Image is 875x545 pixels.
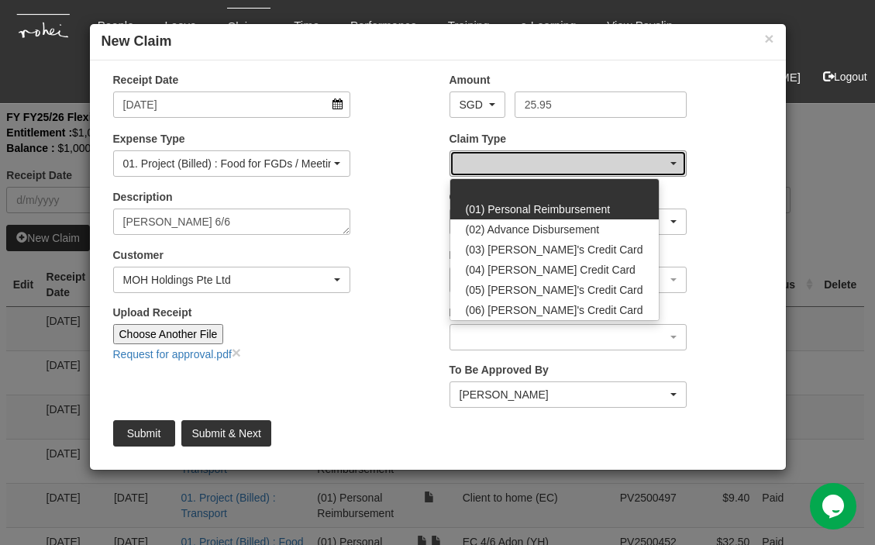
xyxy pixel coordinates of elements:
[460,387,668,402] div: [PERSON_NAME]
[466,242,643,257] span: (03) [PERSON_NAME]'s Credit Card
[764,30,773,47] button: ×
[466,282,643,298] span: (05) [PERSON_NAME]'s Credit Card
[113,150,351,177] button: 01. Project (Billed) : Food for FGDs / Meetings
[466,222,600,237] span: (02) Advance Disbursement
[466,262,636,278] span: (04) [PERSON_NAME] Credit Card
[113,420,175,447] input: Submit
[450,91,505,118] button: SGD
[450,131,507,147] label: Claim Type
[123,156,332,171] div: 01. Project (Billed) : Food for FGDs / Meetings
[113,324,224,344] input: Choose Another File
[113,247,164,263] label: Customer
[450,381,687,408] button: Shuhui Lee
[450,72,491,88] label: Amount
[810,483,859,529] iframe: chat widget
[460,97,486,112] div: SGD
[113,91,351,118] input: d/m/yyyy
[450,362,549,378] label: To Be Approved By
[113,348,232,360] a: Request for approval.pdf
[113,305,192,320] label: Upload Receipt
[232,343,241,361] a: close
[113,72,179,88] label: Receipt Date
[113,267,351,293] button: MOH Holdings Pte Ltd
[181,420,270,447] input: Submit & Next
[466,202,611,217] span: (01) Personal Reimbursement
[123,272,332,288] div: MOH Holdings Pte Ltd
[113,189,173,205] label: Description
[102,33,172,49] b: New Claim
[113,131,185,147] label: Expense Type
[466,302,643,318] span: (06) [PERSON_NAME]'s Credit Card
